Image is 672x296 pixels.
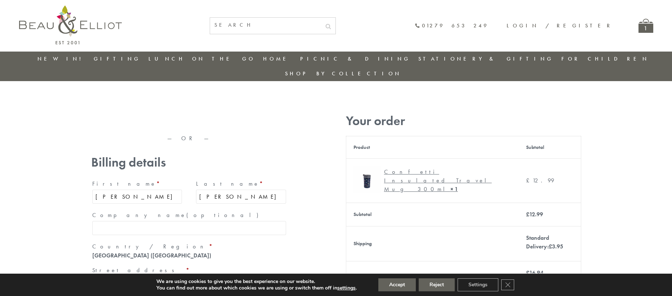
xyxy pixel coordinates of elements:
bdi: 12.99 [526,177,554,184]
a: Stationery & Gifting [418,55,553,62]
button: Settings [458,278,498,291]
button: Accept [378,278,416,291]
a: Shop by collection [285,70,401,77]
a: Gifting [94,55,141,62]
a: For Children [561,55,649,62]
label: Street address [92,265,286,276]
span: £ [526,211,529,218]
div: Confetti Insulated Travel Mug 300ml [384,168,506,194]
p: — OR — [91,135,287,142]
h3: Your order [346,114,581,128]
th: Shipping [346,226,519,261]
button: Close GDPR Cookie Banner [501,279,514,290]
th: Product [346,136,519,158]
bdi: 16.94 [526,269,543,277]
img: Confetti Insulated Travel Mug 350ml [353,166,380,193]
img: logo [19,5,122,44]
input: SEARCH [210,18,321,32]
bdi: 3.95 [549,243,563,250]
a: Picnic & Dining [300,55,410,62]
span: £ [526,269,529,277]
bdi: 12.99 [526,211,543,218]
span: (optional) [186,211,263,219]
a: New in! [37,55,86,62]
span: £ [549,243,552,250]
label: First name [92,178,182,190]
label: Country / Region [92,241,286,252]
p: You can find out more about which cookies we are using or switch them off in . [156,285,357,291]
a: Lunch On The Go [148,55,255,62]
th: Total [346,261,519,293]
th: Subtotal [519,136,581,158]
th: Subtotal [346,203,519,226]
span: £ [526,177,533,184]
a: Confetti Insulated Travel Mug 350ml Confetti Insulated Travel Mug 300ml× 1 [353,166,512,195]
label: Last name [196,178,286,190]
button: settings [337,285,356,291]
label: Company name [92,209,286,221]
label: Standard Delivery: [526,234,563,250]
strong: [GEOGRAPHIC_DATA] ([GEOGRAPHIC_DATA]) [92,252,211,259]
h3: Billing details [91,155,287,170]
iframe: Secure express checkout frame [90,111,289,128]
a: 1 [638,19,653,33]
a: Login / Register [507,22,613,29]
p: We are using cookies to give you the best experience on our website. [156,278,357,285]
button: Reject [419,278,455,291]
a: Home [263,55,292,62]
a: 01279 653 249 [415,23,489,29]
strong: × 1 [450,185,458,193]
